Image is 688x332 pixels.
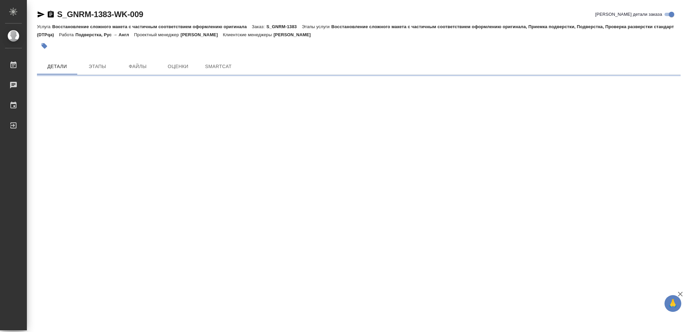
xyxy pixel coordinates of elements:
[273,32,316,37] p: [PERSON_NAME]
[202,62,234,71] span: SmartCat
[266,24,302,29] p: S_GNRM-1383
[252,24,266,29] p: Заказ:
[595,11,662,18] span: [PERSON_NAME] детали заказа
[667,296,679,311] span: 🙏
[664,295,681,312] button: 🙏
[37,10,45,18] button: Скопировать ссылку для ЯМессенджера
[122,62,154,71] span: Файлы
[59,32,76,37] p: Работа
[81,62,114,71] span: Этапы
[47,10,55,18] button: Скопировать ссылку
[223,32,273,37] p: Клиентские менеджеры
[75,32,134,37] p: Подверстка, Рус → Англ
[302,24,331,29] p: Этапы услуги
[181,32,223,37] p: [PERSON_NAME]
[134,32,180,37] p: Проектный менеджер
[52,24,252,29] p: Восстановление сложного макета с частичным соответствием оформлению оригинала
[37,24,52,29] p: Услуга
[37,39,52,53] button: Добавить тэг
[37,24,674,37] p: Восстановление сложного макета с частичным соответствием оформлению оригинала, Приемка подверстки...
[41,62,73,71] span: Детали
[57,10,143,19] a: S_GNRM-1383-WK-009
[162,62,194,71] span: Оценки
